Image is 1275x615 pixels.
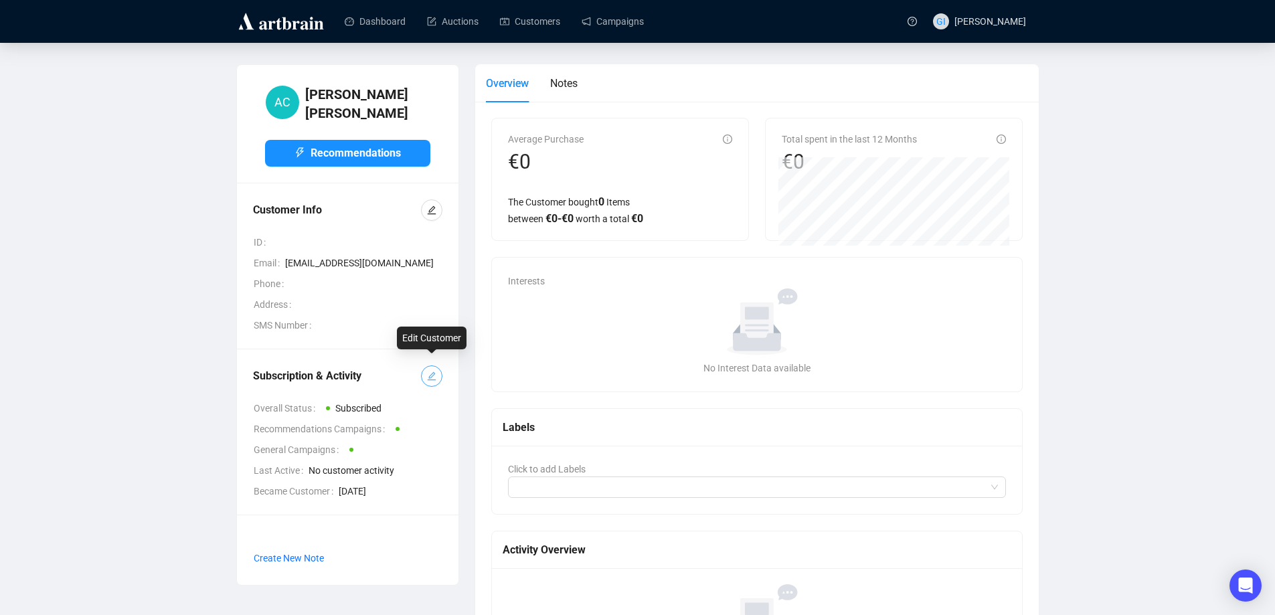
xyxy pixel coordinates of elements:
[631,212,643,225] span: € 0
[582,4,644,39] a: Campaigns
[598,195,604,208] span: 0
[274,93,290,112] span: AC
[508,149,584,175] div: €0
[254,276,289,291] span: Phone
[254,553,324,563] span: Create New Note
[285,256,442,270] span: [EMAIL_ADDRESS][DOMAIN_NAME]
[294,147,305,158] span: thunderbolt
[311,145,401,161] span: Recommendations
[503,541,1012,558] div: Activity Overview
[236,11,326,32] img: logo
[335,403,381,414] span: Subscribed
[345,4,406,39] a: Dashboard
[908,17,917,26] span: question-circle
[997,135,1006,144] span: info-circle
[253,202,421,218] div: Customer Info
[254,318,317,333] span: SMS Number
[508,464,586,474] span: Click to add Labels
[503,419,1012,436] div: Labels
[427,371,436,381] span: edit
[254,484,339,499] span: Became Customer
[486,77,529,90] span: Overview
[254,256,285,270] span: Email
[253,368,421,384] div: Subscription & Activity
[782,134,917,145] span: Total spent in the last 12 Months
[265,140,430,167] button: Recommendations
[254,235,271,250] span: ID
[253,547,325,569] button: Create New Note
[254,442,344,457] span: General Campaigns
[427,205,436,215] span: edit
[508,276,545,286] span: Interests
[723,135,732,144] span: info-circle
[513,361,1001,375] div: No Interest Data available
[500,4,560,39] a: Customers
[936,14,946,29] span: GI
[254,297,296,312] span: Address
[397,327,466,349] div: Edit Customer
[254,463,309,478] span: Last Active
[782,149,917,175] div: €0
[305,85,430,122] h4: [PERSON_NAME] [PERSON_NAME]
[550,77,578,90] span: Notes
[254,401,321,416] span: Overall Status
[427,4,479,39] a: Auctions
[508,193,732,227] div: The Customer bought Items between worth a total
[339,484,442,499] span: [DATE]
[1229,569,1262,602] div: Open Intercom Messenger
[954,16,1026,27] span: [PERSON_NAME]
[309,463,442,478] span: No customer activity
[545,212,574,225] span: € 0 - € 0
[254,422,390,436] span: Recommendations Campaigns
[508,134,584,145] span: Average Purchase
